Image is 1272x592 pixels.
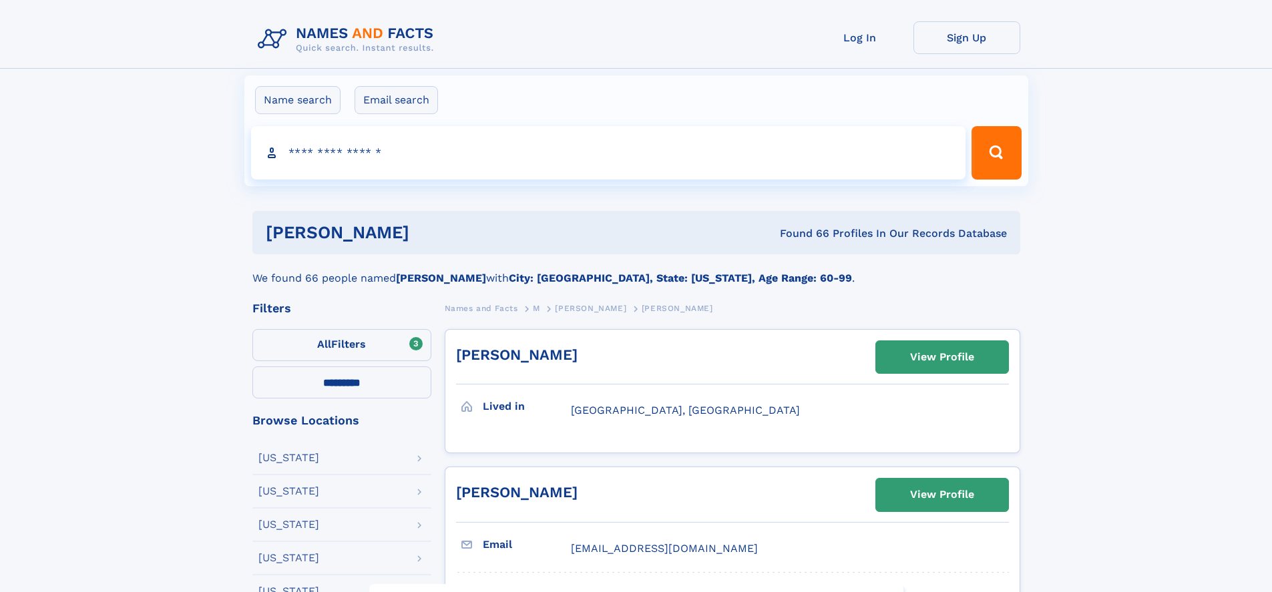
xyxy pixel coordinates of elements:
b: City: [GEOGRAPHIC_DATA], State: [US_STATE], Age Range: 60-99 [509,272,852,284]
span: [PERSON_NAME] [642,304,713,313]
div: Found 66 Profiles In Our Records Database [594,226,1007,241]
div: View Profile [910,342,974,372]
span: All [317,338,331,350]
h3: Lived in [483,395,571,418]
div: [US_STATE] [258,519,319,530]
label: Filters [252,329,431,361]
span: [EMAIL_ADDRESS][DOMAIN_NAME] [571,542,758,555]
div: We found 66 people named with . [252,254,1020,286]
a: M [533,300,540,316]
div: [US_STATE] [258,486,319,497]
a: [PERSON_NAME] [456,346,578,363]
div: Filters [252,302,431,314]
span: [PERSON_NAME] [555,304,626,313]
a: Log In [807,21,913,54]
div: Browse Locations [252,414,431,426]
span: M [533,304,540,313]
a: [PERSON_NAME] [555,300,626,316]
h1: [PERSON_NAME] [266,224,595,241]
input: search input [251,126,966,180]
a: Names and Facts [445,300,518,316]
img: Logo Names and Facts [252,21,445,57]
h3: Email [483,533,571,556]
a: Sign Up [913,21,1020,54]
div: [US_STATE] [258,453,319,463]
label: Email search [355,86,438,114]
div: View Profile [910,479,974,510]
b: [PERSON_NAME] [396,272,486,284]
a: View Profile [876,341,1008,373]
button: Search Button [972,126,1021,180]
label: Name search [255,86,341,114]
a: [PERSON_NAME] [456,484,578,501]
span: [GEOGRAPHIC_DATA], [GEOGRAPHIC_DATA] [571,404,800,416]
a: View Profile [876,479,1008,511]
div: [US_STATE] [258,553,319,563]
